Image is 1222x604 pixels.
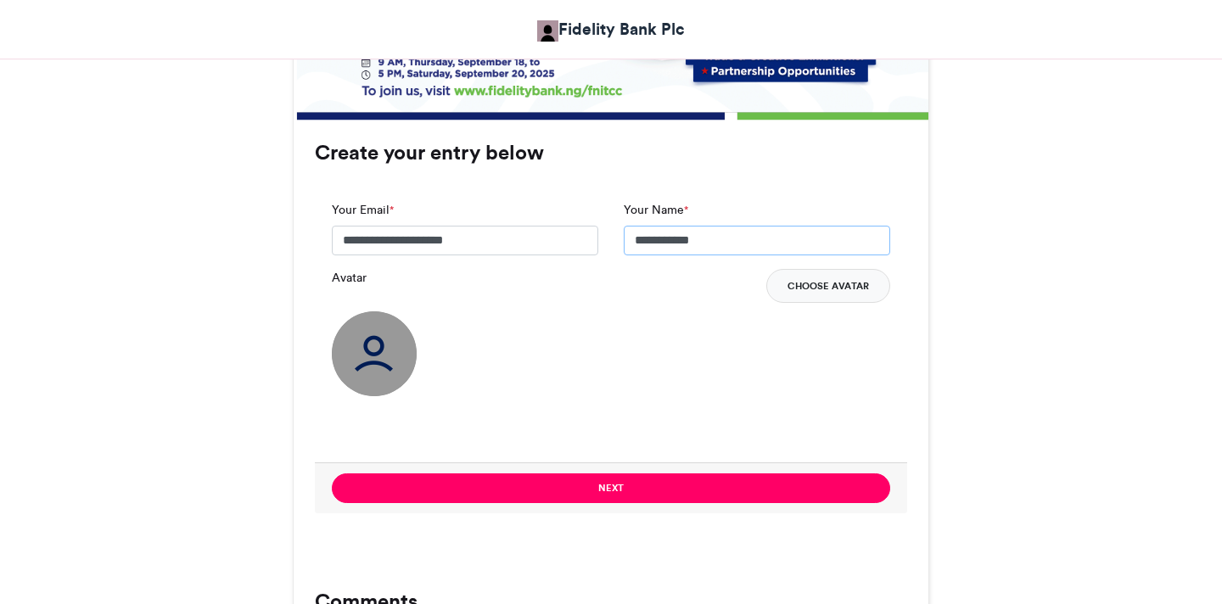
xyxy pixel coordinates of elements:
label: Avatar [332,269,367,287]
label: Your Email [332,201,394,219]
img: Fidelity Bank [537,20,558,42]
button: Next [332,473,890,503]
button: Choose Avatar [766,269,890,303]
h3: Create your entry below [315,143,907,163]
a: Fidelity Bank Plc [537,17,685,42]
label: Your Name [624,201,688,219]
img: user_circle.png [332,311,417,396]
